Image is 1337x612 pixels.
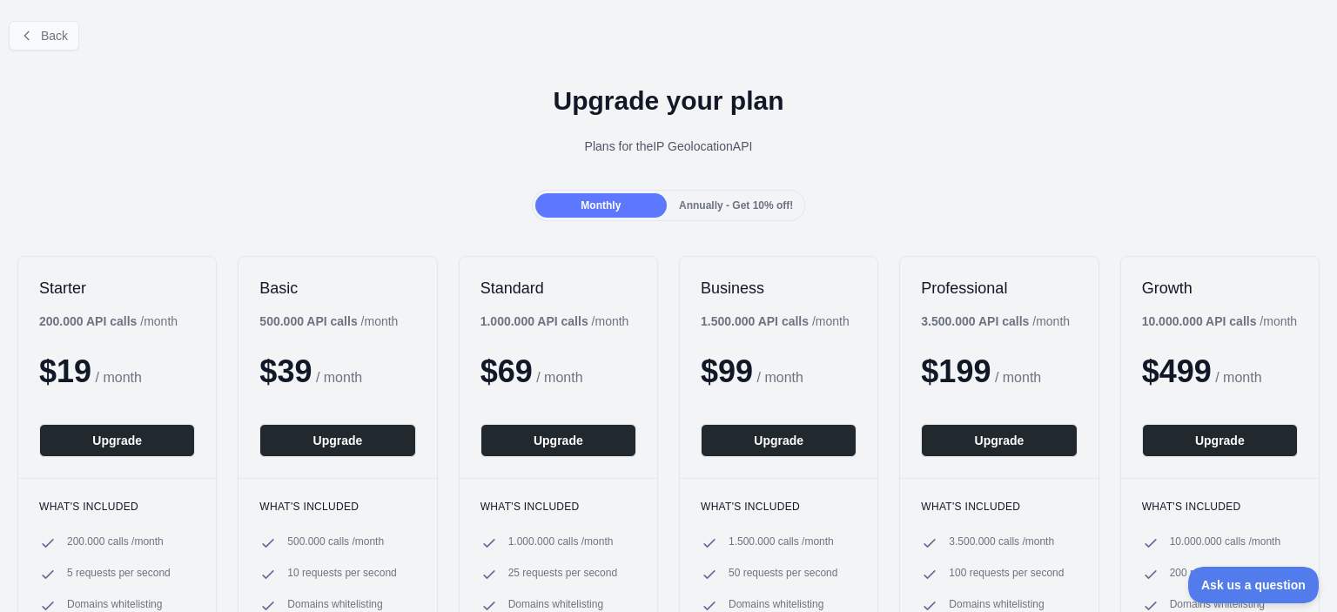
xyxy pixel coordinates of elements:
div: / month [1142,313,1298,330]
div: / month [921,313,1070,330]
h2: Growth [1142,278,1298,299]
div: / month [480,313,629,330]
span: $ 199 [921,353,991,389]
h2: Professional [921,278,1077,299]
span: $ 69 [480,353,533,389]
b: 1.000.000 API calls [480,314,588,328]
b: 10.000.000 API calls [1142,314,1257,328]
div: / month [701,313,850,330]
span: $ 99 [701,353,753,389]
span: $ 499 [1142,353,1212,389]
h2: Business [701,278,857,299]
iframe: Toggle Customer Support [1188,567,1320,603]
b: 3.500.000 API calls [921,314,1029,328]
h2: Standard [480,278,636,299]
b: 1.500.000 API calls [701,314,809,328]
